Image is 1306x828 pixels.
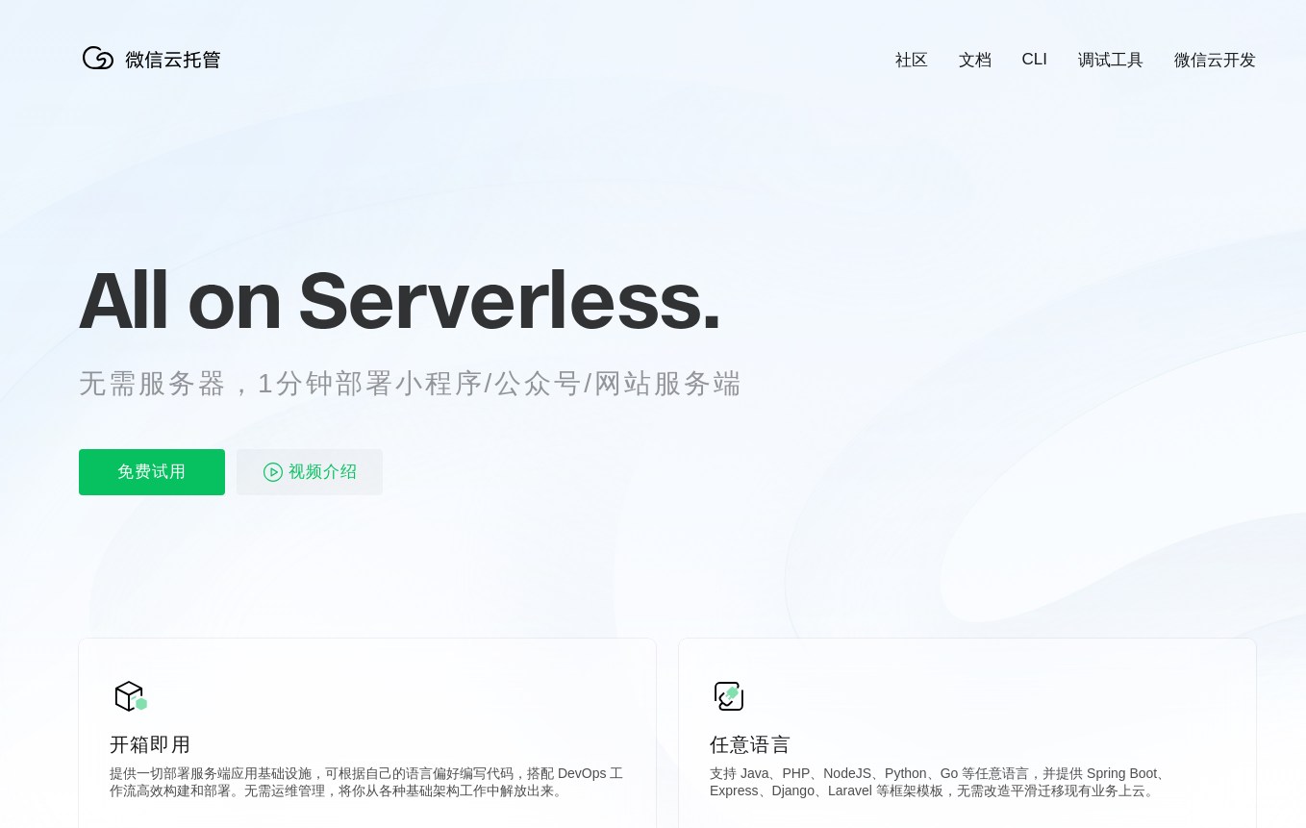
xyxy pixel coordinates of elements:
img: 微信云托管 [79,38,233,77]
a: 微信云开发 [1174,49,1256,71]
span: All on [79,251,280,347]
a: 文档 [959,49,992,71]
span: 视频介绍 [289,449,358,495]
a: 调试工具 [1078,49,1143,71]
p: 开箱即用 [110,731,625,758]
img: video_play.svg [262,461,285,484]
p: 任意语言 [710,731,1225,758]
a: CLI [1022,50,1047,69]
p: 无需服务器，1分钟部署小程序/公众号/网站服务端 [79,364,779,403]
a: 微信云托管 [79,63,233,80]
p: 免费试用 [79,449,225,495]
p: 提供一切部署服务端应用基础设施，可根据自己的语言偏好编写代码，搭配 DevOps 工作流高效构建和部署。无需运维管理，将你从各种基础架构工作中解放出来。 [110,765,625,804]
p: 支持 Java、PHP、NodeJS、Python、Go 等任意语言，并提供 Spring Boot、Express、Django、Laravel 等框架模板，无需改造平滑迁移现有业务上云。 [710,765,1225,804]
span: Serverless. [298,251,720,347]
a: 社区 [895,49,928,71]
